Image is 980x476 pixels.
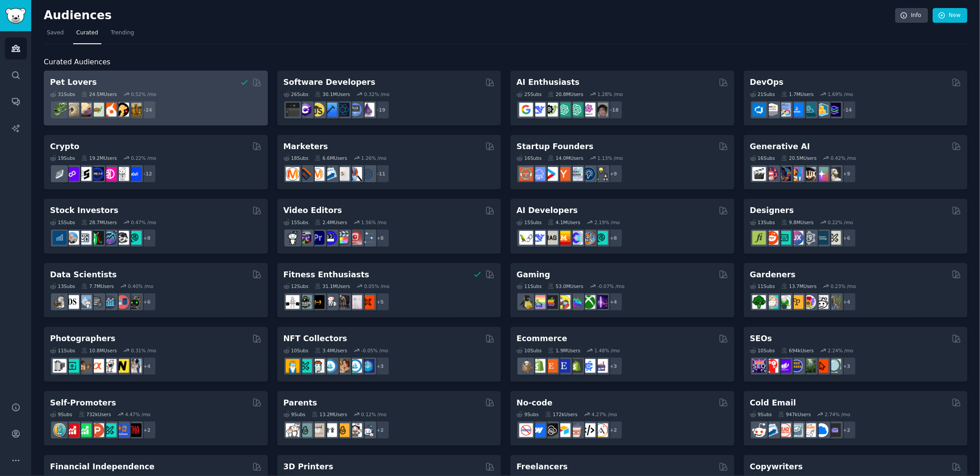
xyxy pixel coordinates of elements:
[594,423,608,437] img: Adalo
[604,164,623,183] div: + 9
[517,77,580,88] h2: AI Enthusiasts
[323,359,337,373] img: OpenSeaNFT
[825,411,851,418] div: 2.74 % /mo
[284,205,342,216] h2: Video Editors
[323,167,337,181] img: Emailmarketing
[532,295,546,309] img: CozyGamers
[802,295,816,309] img: flowers
[44,8,895,23] h2: Audiences
[76,29,98,37] span: Curated
[128,295,142,309] img: data
[128,167,142,181] img: defi_
[557,423,571,437] img: Airtable
[604,292,623,311] div: + 4
[838,229,856,247] div: + 6
[103,423,117,437] img: alphaandbetausers
[604,421,623,439] div: + 2
[371,292,390,311] div: + 5
[361,359,375,373] img: DigitalItems
[569,167,583,181] img: indiehackers
[815,423,829,437] img: B2BSaaS
[594,167,608,181] img: growmybusiness
[519,423,533,437] img: nocode
[765,423,779,437] img: Emailmarketing
[286,167,300,181] img: content_marketing
[138,229,156,247] div: + 8
[544,231,558,245] img: Rag
[361,295,375,309] img: personaltraining
[517,91,542,97] div: 25 Sub s
[115,231,129,245] img: swingtrading
[777,103,791,117] img: Docker_DevOps
[128,103,142,117] img: dogbreed
[532,359,546,373] img: shopify
[103,167,117,181] img: defiblockchain
[750,397,796,409] h2: Cold Email
[65,167,79,181] img: 0xPolygon
[545,411,578,418] div: 172k Users
[138,292,156,311] div: + 6
[519,359,533,373] img: dropship
[361,423,375,437] img: Parents
[348,103,362,117] img: AskComputerScience
[284,219,309,225] div: 15 Sub s
[827,295,841,309] img: GardenersWorld
[361,103,375,117] img: elixir
[544,103,558,117] img: AItoolsCatalog
[361,155,387,161] div: 1.26 % /mo
[50,141,79,152] h2: Crypto
[557,103,571,117] img: chatgpt_promptDesign
[519,103,533,117] img: GoogleGeminiAI
[311,231,325,245] img: premiere
[790,167,804,181] img: sdforall
[298,231,312,245] img: editors
[838,164,856,183] div: + 9
[315,91,350,97] div: 30.1M Users
[752,231,766,245] img: typography
[517,205,578,216] h2: AI Developers
[336,423,350,437] img: NewParents
[517,411,539,418] div: 9 Sub s
[323,423,337,437] img: toddlers
[361,167,375,181] img: OnlineMarketing
[81,219,117,225] div: 28.7M Users
[582,423,596,437] img: NoCodeMovement
[361,411,387,418] div: 0.12 % /mo
[50,283,75,289] div: 13 Sub s
[78,423,92,437] img: selfpromotion
[594,359,608,373] img: ecommerce_growth
[532,103,546,117] img: DeepSeek
[361,219,387,225] div: 1.56 % /mo
[815,231,829,245] img: learndesign
[582,231,596,245] img: llmops
[90,103,104,117] img: turtle
[128,283,154,289] div: 0.40 % /mo
[752,295,766,309] img: vegetablegardening
[364,283,390,289] div: 0.05 % /mo
[323,103,337,117] img: iOSProgramming
[815,167,829,181] img: starryai
[827,231,841,245] img: UX_Design
[361,347,388,354] div: -0.05 % /mo
[750,219,775,225] div: 13 Sub s
[78,167,92,181] img: ethstaker
[284,397,317,409] h2: Parents
[544,167,558,181] img: startup
[569,231,583,245] img: OpenSourceAI
[115,167,129,181] img: CryptoNews
[364,91,390,97] div: 0.32 % /mo
[138,100,156,119] div: + 24
[557,167,571,181] img: ycombinator
[371,421,390,439] div: + 2
[50,397,116,409] h2: Self-Promoters
[336,295,350,309] img: fitness30plus
[284,347,309,354] div: 10 Sub s
[594,103,608,117] img: ArtificalIntelligence
[90,359,104,373] img: SonyAlpha
[81,91,117,97] div: 24.5M Users
[138,421,156,439] div: + 2
[336,359,350,373] img: CryptoArt
[371,100,390,119] div: + 19
[65,359,79,373] img: streetphotography
[557,231,571,245] img: MistralAI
